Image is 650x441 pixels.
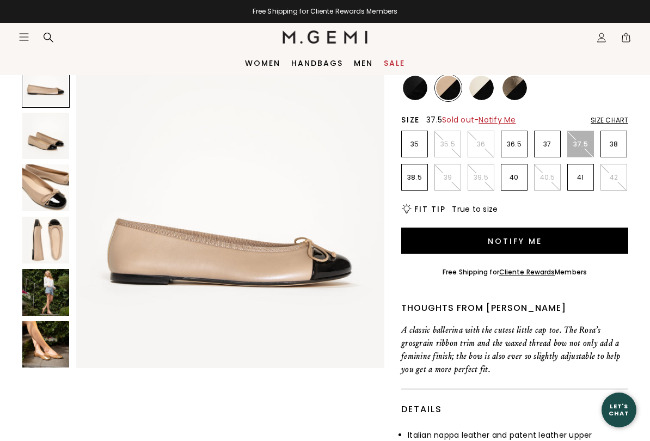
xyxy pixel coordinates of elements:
p: 37 [535,140,560,149]
p: 37.5 [568,140,593,149]
button: Open site menu [19,32,29,42]
div: Free Shipping for Members [443,268,587,277]
img: The Rosa [76,60,384,368]
img: The Rosa [22,113,69,160]
p: 40 [501,173,527,182]
img: The Rosa [22,164,69,211]
h2: Size [401,115,420,124]
span: True to size [452,204,498,215]
img: Beige with Black [436,76,461,100]
img: The Rosa [22,321,69,368]
a: Sale [384,59,405,68]
li: Italian nappa leather and patent leather upper [408,430,628,440]
span: A classic ballerina with the cutest little cap toe. The Rosa’s grosgrain ribbon trim and the waxe... [401,324,621,374]
span: 1 [621,34,631,45]
a: Women [245,59,280,68]
p: 35.5 [435,140,461,149]
p: 39.5 [468,173,494,182]
p: 36.5 [501,140,527,149]
div: Size Chart [591,116,628,125]
p: 36 [468,140,494,149]
p: 42 [601,173,627,182]
div: Details [401,389,628,430]
img: Black with Black [403,76,427,100]
span: Notify Me [479,114,516,125]
img: The Rosa [22,217,69,264]
p: 39 [435,173,461,182]
p: 38 [601,140,627,149]
img: Antique Gold with Black [502,76,527,100]
p: 41 [568,173,593,182]
img: Ecru with Black [469,76,494,100]
div: Let's Chat [602,403,636,416]
img: M.Gemi [283,30,368,44]
p: 40.5 [535,173,560,182]
p: 35 [402,140,427,149]
span: Sold out - [442,114,516,125]
div: Thoughts from [PERSON_NAME] [401,302,628,315]
button: Notify Me [401,228,628,254]
h2: Fit Tip [414,205,445,213]
a: Handbags [291,59,343,68]
img: The Rosa [22,269,69,316]
span: 37.5 [426,114,516,125]
p: 38.5 [402,173,427,182]
a: Men [354,59,373,68]
a: Cliente Rewards [499,267,555,277]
